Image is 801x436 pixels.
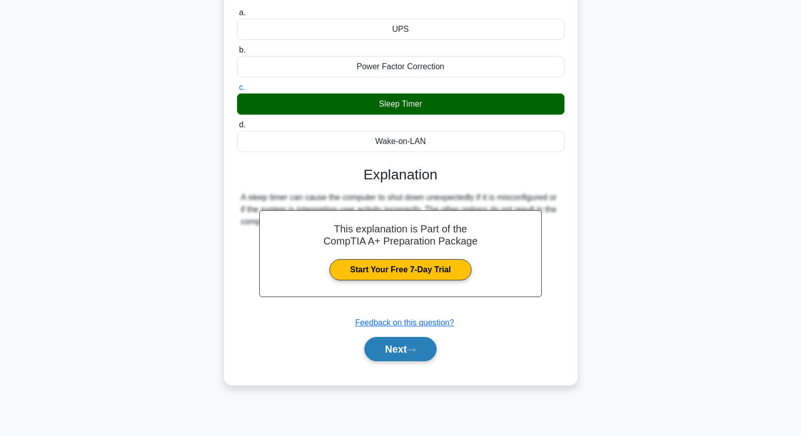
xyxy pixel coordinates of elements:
[239,45,246,54] span: b.
[364,337,437,361] button: Next
[237,131,564,152] div: Wake-on-LAN
[241,191,560,228] div: A sleep timer can cause the computer to shut down unexpectedly if it is misconfigured or if the s...
[239,120,246,129] span: d.
[237,56,564,77] div: Power Factor Correction
[239,83,245,91] span: c.
[355,318,454,327] a: Feedback on this question?
[237,93,564,115] div: Sleep Timer
[239,8,246,17] span: a.
[237,19,564,40] div: UPS
[329,259,472,280] a: Start Your Free 7-Day Trial
[243,166,558,183] h3: Explanation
